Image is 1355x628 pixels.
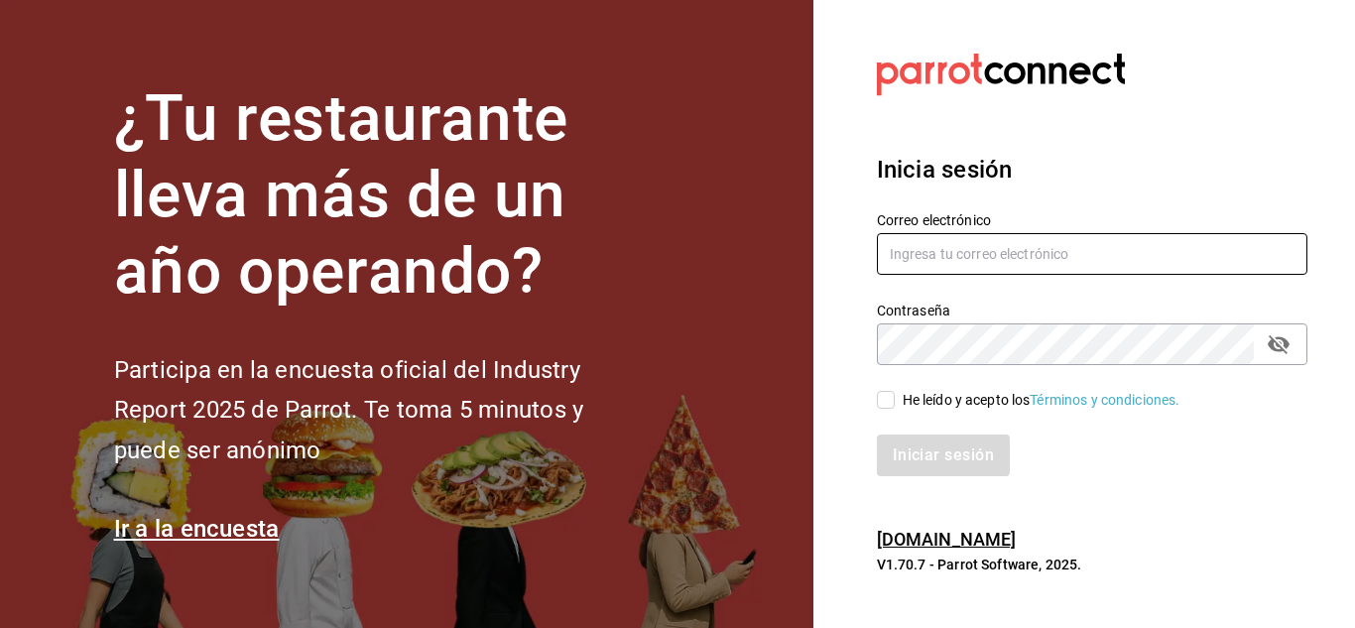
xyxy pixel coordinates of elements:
[877,152,1307,188] h3: Inicia sesión
[1262,327,1295,361] button: passwordField
[877,529,1017,550] a: [DOMAIN_NAME]
[114,81,650,310] h1: ¿Tu restaurante lleva más de un año operando?
[877,213,1307,227] label: Correo electrónico
[877,233,1307,275] input: Ingresa tu correo electrónico
[114,515,280,543] a: Ir a la encuesta
[877,304,1307,317] label: Contraseña
[877,555,1307,574] p: V1.70.7 - Parrot Software, 2025.
[114,350,650,471] h2: Participa en la encuesta oficial del Industry Report 2025 de Parrot. Te toma 5 minutos y puede se...
[903,390,1180,411] div: He leído y acepto los
[1030,392,1179,408] a: Términos y condiciones.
